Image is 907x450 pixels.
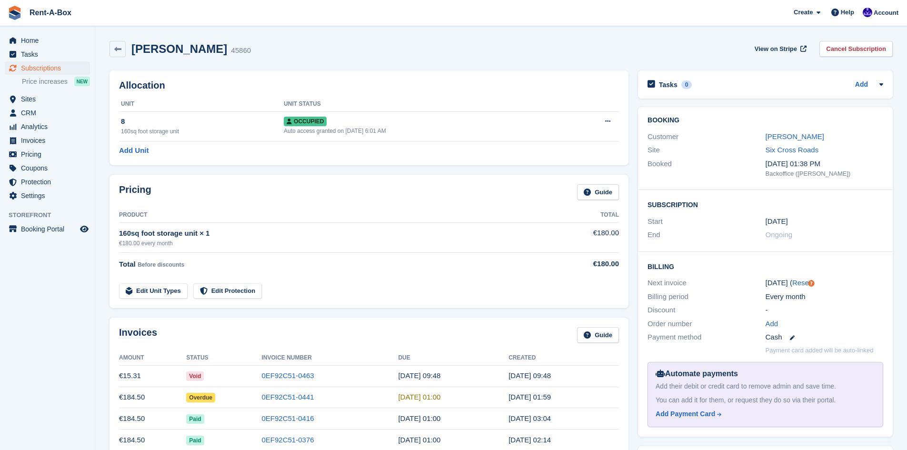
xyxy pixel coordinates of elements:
[819,41,893,57] a: Cancel Subscription
[766,346,874,355] p: Payment card added will be auto-linked
[648,305,765,316] div: Discount
[648,278,765,289] div: Next invoice
[119,387,186,408] td: €184.50
[648,216,765,227] div: Start
[874,8,898,18] span: Account
[656,381,875,391] div: Add their debit or credit card to remove admin and save time.
[841,8,854,17] span: Help
[21,34,78,47] span: Home
[21,48,78,61] span: Tasks
[79,223,90,235] a: Preview store
[508,393,551,401] time: 2025-09-01 00:59:42 UTC
[766,319,778,330] a: Add
[656,368,875,380] div: Automate payments
[119,260,136,268] span: Total
[807,279,816,288] div: Tooltip anchor
[648,261,883,271] h2: Billing
[5,48,90,61] a: menu
[119,145,149,156] a: Add Unit
[648,117,883,124] h2: Booking
[262,414,314,422] a: 0EF92C51-0416
[119,350,186,366] th: Amount
[508,436,551,444] time: 2025-07-01 01:14:56 UTC
[398,393,440,401] time: 2025-09-02 00:00:00 UTC
[508,371,551,380] time: 2025-09-01 08:48:27 UTC
[284,97,564,112] th: Unit Status
[755,44,797,54] span: View on Stripe
[766,132,824,140] a: [PERSON_NAME]
[21,222,78,236] span: Booking Portal
[398,436,440,444] time: 2025-07-02 00:00:00 UTC
[5,222,90,236] a: menu
[262,436,314,444] a: 0EF92C51-0376
[186,393,215,402] span: Overdue
[577,327,619,343] a: Guide
[121,127,284,136] div: 160sq foot storage unit
[262,371,314,380] a: 0EF92C51-0463
[186,371,204,381] span: Void
[21,61,78,75] span: Subscriptions
[751,41,808,57] a: View on Stripe
[648,200,883,209] h2: Subscription
[131,42,227,55] h2: [PERSON_NAME]
[766,159,883,170] div: [DATE] 01:38 PM
[766,216,788,227] time: 2024-08-01 00:00:00 UTC
[21,92,78,106] span: Sites
[794,8,813,17] span: Create
[766,169,883,179] div: Backoffice ([PERSON_NAME])
[186,350,261,366] th: Status
[508,350,619,366] th: Created
[855,80,868,90] a: Add
[9,210,95,220] span: Storefront
[21,175,78,189] span: Protection
[5,189,90,202] a: menu
[681,80,692,89] div: 0
[26,5,75,20] a: Rent-A-Box
[508,414,551,422] time: 2025-08-01 02:04:23 UTC
[21,106,78,120] span: CRM
[5,92,90,106] a: menu
[22,76,90,87] a: Price increases NEW
[231,45,251,56] div: 45860
[119,408,186,430] td: €184.50
[119,80,619,91] h2: Allocation
[262,350,399,366] th: Invoice Number
[863,8,872,17] img: Colin O Shea
[648,291,765,302] div: Billing period
[186,436,204,445] span: Paid
[766,291,883,302] div: Every month
[398,350,508,366] th: Due
[766,305,883,316] div: -
[5,61,90,75] a: menu
[577,184,619,200] a: Guide
[119,228,542,239] div: 160sq foot storage unit × 1
[284,127,564,135] div: Auto access granted on [DATE] 6:01 AM
[119,97,284,112] th: Unit
[21,120,78,133] span: Analytics
[74,77,90,86] div: NEW
[5,120,90,133] a: menu
[648,332,765,343] div: Payment method
[119,283,188,299] a: Edit Unit Types
[5,161,90,175] a: menu
[21,161,78,175] span: Coupons
[262,393,314,401] a: 0EF92C51-0441
[119,208,542,223] th: Product
[119,239,542,248] div: €180.00 every month
[21,189,78,202] span: Settings
[119,327,157,343] h2: Invoices
[21,148,78,161] span: Pricing
[5,106,90,120] a: menu
[186,414,204,424] span: Paid
[8,6,22,20] img: stora-icon-8386f47178a22dfd0bd8f6a31ec36ba5ce8667c1dd55bd0f319d3a0aa187defe.svg
[5,175,90,189] a: menu
[542,259,619,270] div: €180.00
[542,208,619,223] th: Total
[766,146,819,154] a: Six Cross Roads
[766,332,883,343] div: Cash
[119,184,151,200] h2: Pricing
[648,145,765,156] div: Site
[5,134,90,147] a: menu
[21,134,78,147] span: Invoices
[648,131,765,142] div: Customer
